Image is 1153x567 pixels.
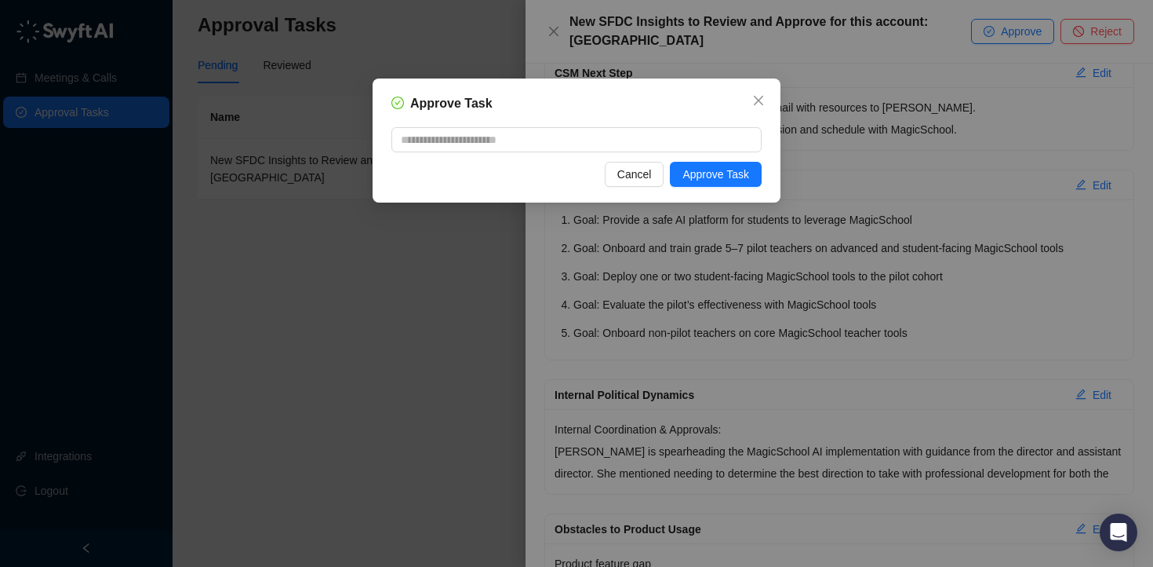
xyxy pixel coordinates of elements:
button: Approve Task [670,162,762,187]
button: Cancel [605,162,664,187]
h5: Approve Task [410,94,493,113]
span: check-circle [391,97,404,109]
div: Open Intercom Messenger [1100,514,1137,551]
span: Approve Task [682,166,749,183]
span: close [752,94,765,107]
button: Close [746,88,771,113]
span: Cancel [617,166,652,183]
